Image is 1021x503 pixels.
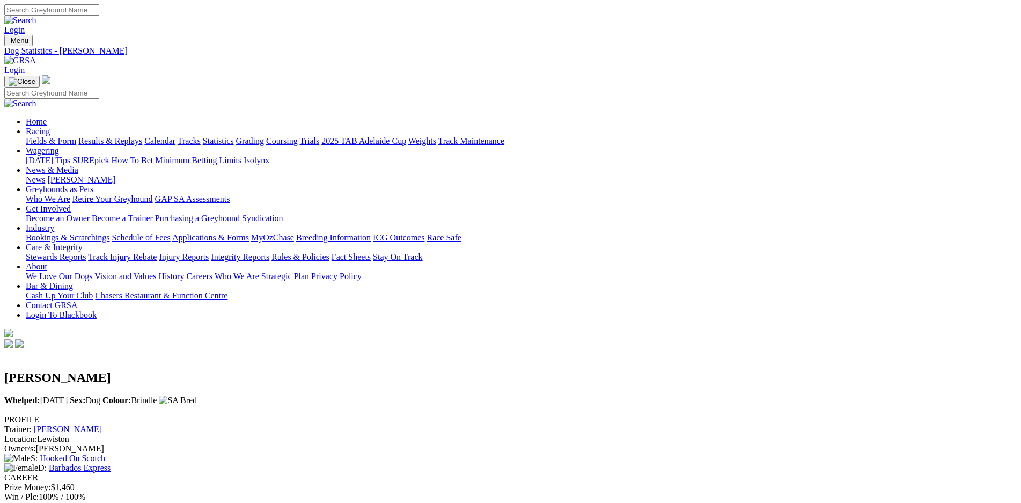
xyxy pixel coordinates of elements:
button: Toggle navigation [4,76,40,88]
h2: [PERSON_NAME] [4,370,1017,385]
span: Owner/s: [4,444,36,453]
b: Colour: [102,396,131,405]
img: Close [9,77,35,86]
a: Purchasing a Greyhound [155,214,240,223]
a: Login [4,25,25,34]
a: Rules & Policies [271,252,329,261]
a: Results & Replays [78,136,142,145]
a: Careers [186,272,212,281]
a: Barbados Express [49,463,111,472]
a: Trials [299,136,319,145]
a: Race Safe [427,233,461,242]
a: Isolynx [244,156,269,165]
a: News & Media [26,165,78,174]
input: Search [4,4,99,16]
span: S: [4,454,38,463]
a: Get Involved [26,204,71,213]
a: Login [4,65,25,75]
a: Syndication [242,214,283,223]
img: Search [4,16,36,25]
b: Sex: [70,396,85,405]
div: [PERSON_NAME] [4,444,1017,454]
div: Lewiston [4,434,1017,444]
div: CAREER [4,473,1017,483]
a: Greyhounds as Pets [26,185,93,194]
a: Become a Trainer [92,214,153,223]
a: Vision and Values [94,272,156,281]
span: [DATE] [4,396,68,405]
b: Whelped: [4,396,40,405]
a: GAP SA Assessments [155,194,230,203]
a: About [26,262,47,271]
img: Search [4,99,36,108]
a: [PERSON_NAME] [34,425,102,434]
a: Chasers Restaurant & Function Centre [95,291,227,300]
img: twitter.svg [15,339,24,348]
a: Privacy Policy [311,272,362,281]
span: D: [4,463,47,472]
img: facebook.svg [4,339,13,348]
a: Login To Blackbook [26,310,97,319]
a: Home [26,117,47,126]
a: ICG Outcomes [373,233,424,242]
a: Who We Are [215,272,259,281]
a: 2025 TAB Adelaide Cup [321,136,406,145]
a: Track Injury Rebate [88,252,157,261]
a: Track Maintenance [438,136,504,145]
a: [DATE] Tips [26,156,70,165]
div: News & Media [26,175,1017,185]
a: Bookings & Scratchings [26,233,109,242]
a: News [26,175,45,184]
a: Become an Owner [26,214,90,223]
a: Integrity Reports [211,252,269,261]
div: Racing [26,136,1017,146]
div: PROFILE [4,415,1017,425]
div: Wagering [26,156,1017,165]
a: Coursing [266,136,298,145]
div: About [26,272,1017,281]
a: Breeding Information [296,233,371,242]
span: Brindle [102,396,157,405]
div: 100% / 100% [4,492,1017,502]
a: Calendar [144,136,175,145]
span: Location: [4,434,37,443]
a: How To Bet [112,156,153,165]
img: SA Bred [159,396,197,405]
a: Care & Integrity [26,243,83,252]
img: Female [4,463,38,473]
a: MyOzChase [251,233,294,242]
a: History [158,272,184,281]
span: Win / Plc: [4,492,39,501]
a: Statistics [203,136,234,145]
div: Get Involved [26,214,1017,223]
div: Industry [26,233,1017,243]
a: Cash Up Your Club [26,291,93,300]
a: Injury Reports [159,252,209,261]
img: Male [4,454,31,463]
input: Search [4,88,99,99]
img: logo-grsa-white.png [4,329,13,337]
a: SUREpick [72,156,109,165]
a: We Love Our Dogs [26,272,92,281]
a: Who We Are [26,194,70,203]
a: Stay On Track [373,252,422,261]
a: Contact GRSA [26,301,77,310]
a: Industry [26,223,54,232]
span: Dog [70,396,100,405]
a: Applications & Forms [172,233,249,242]
div: $1,460 [4,483,1017,492]
a: Dog Statistics - [PERSON_NAME] [4,46,1017,56]
img: GRSA [4,56,36,65]
a: Hooked On Scotch [40,454,105,463]
img: logo-grsa-white.png [42,75,50,84]
div: Greyhounds as Pets [26,194,1017,204]
a: Strategic Plan [261,272,309,281]
a: Tracks [178,136,201,145]
span: Menu [11,37,28,45]
a: Wagering [26,146,59,155]
div: Bar & Dining [26,291,1017,301]
a: Bar & Dining [26,281,73,290]
a: Fact Sheets [332,252,371,261]
a: Retire Your Greyhound [72,194,153,203]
